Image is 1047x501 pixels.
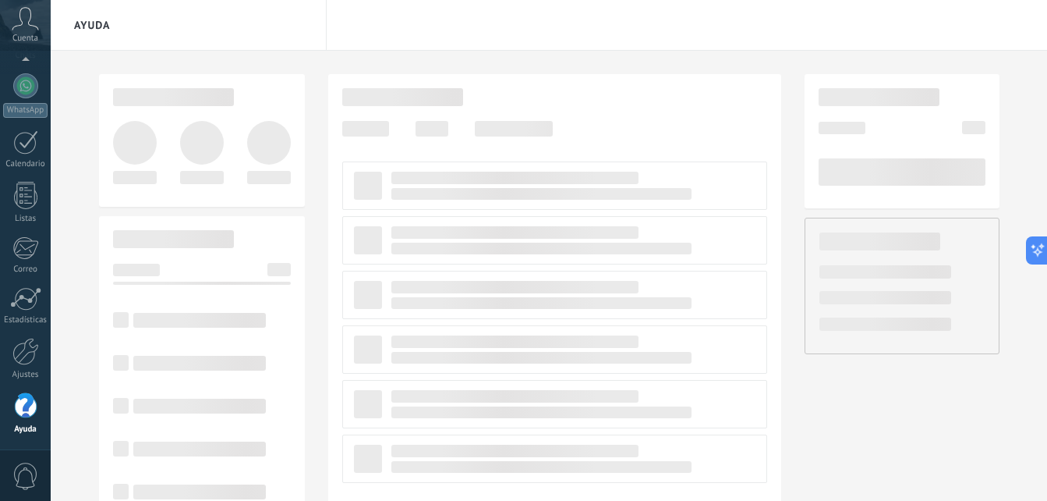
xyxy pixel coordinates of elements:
span: Cuenta [12,34,38,44]
div: Ajustes [3,370,48,380]
div: Calendario [3,159,48,169]
div: Estadísticas [3,315,48,325]
div: WhatsApp [3,103,48,118]
div: Listas [3,214,48,224]
div: Correo [3,265,48,275]
div: Ayuda [3,425,48,435]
